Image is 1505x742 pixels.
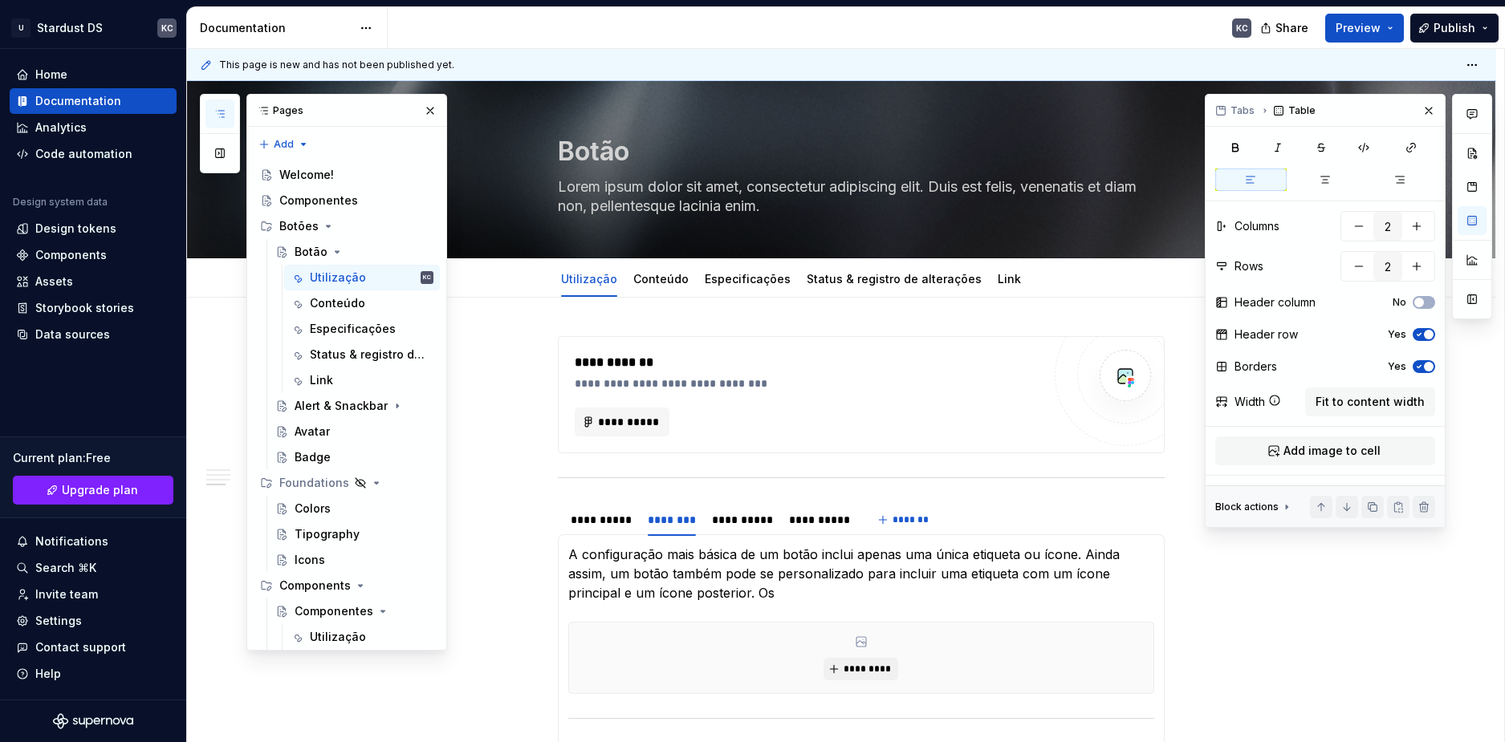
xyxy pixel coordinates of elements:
div: Link [991,262,1027,295]
a: Design tokens [10,216,177,241]
div: Assets [35,274,73,290]
a: Colors [269,496,440,521]
div: Utilização [310,270,366,286]
div: Data sources [35,326,110,343]
div: KC [161,22,173,34]
div: Botão [295,244,327,260]
div: Settings [35,613,82,629]
div: Botões [279,218,319,234]
div: Invite team [35,586,98,602]
div: Design tokens [35,221,116,237]
span: Publish [1434,20,1475,36]
textarea: Botão [555,132,1161,171]
a: Conteúdo [284,290,440,316]
a: Link [998,272,1021,286]
a: Components [10,242,177,268]
button: Share [1252,14,1319,43]
div: Notifications [35,533,108,549]
a: Storybook stories [10,295,177,321]
a: Tipography [269,521,440,547]
a: Badge [269,444,440,470]
div: Code automation [35,146,132,162]
div: Link [310,372,333,388]
div: Documentation [200,20,352,36]
div: Current plan : Free [13,450,173,466]
button: Add [254,133,314,156]
div: Welcome! [279,167,334,183]
button: Preview [1325,14,1404,43]
a: Assets [10,269,177,294]
div: KC [1236,22,1248,34]
div: Components [254,573,440,598]
div: Botões [254,213,440,239]
span: Add [274,138,294,151]
svg: Supernova Logo [53,713,133,729]
div: Utilização [555,262,624,295]
span: Preview [1336,20,1381,36]
div: Design system data [13,196,108,209]
a: Upgrade plan [13,476,173,505]
div: Documentation [35,93,121,109]
a: Status & registro de alterações [284,342,440,367]
div: Conteúdo [310,295,365,311]
a: Avatar [269,419,440,444]
div: Alert & Snackbar [295,398,388,414]
button: Publish [1410,14,1499,43]
a: Settings [10,608,177,634]
button: Help [10,661,177,687]
div: Analytics [35,120,87,136]
div: Componentes [295,603,373,619]
a: UtilizaçãoKC [284,265,440,290]
div: Stardust DS [37,20,103,36]
div: Home [35,67,67,83]
a: Utilização [561,272,617,286]
div: Badge [295,449,331,465]
a: Status & registro de alterações [807,272,982,286]
button: Contact support [10,635,177,660]
span: Upgrade plan [62,482,138,498]
textarea: Lorem ipsum dolor sit amet, consectetur adipiscing elit. Duis est felis, venenatis et diam non, p... [555,174,1161,219]
p: A configuração mais básica de um botão inclui apenas uma única etiqueta ou ícone. Ainda assim, um... [568,545,1154,602]
a: Data sources [10,322,177,347]
a: Componentes [254,188,440,213]
div: Components [35,247,107,263]
a: Alert & Snackbar [269,393,440,419]
a: Botão [269,239,440,265]
a: Componentes [269,598,440,624]
div: Status & registro de alterações [800,262,988,295]
div: Especificações [698,262,797,295]
div: Help [35,666,61,682]
button: Search ⌘K [10,555,177,581]
a: Link [284,367,440,393]
div: Especificações [310,321,396,337]
a: Welcome! [254,162,440,188]
a: Utilização [284,624,440,650]
div: KC [423,270,431,286]
div: Conteúdo [627,262,695,295]
button: UStardust DSKC [3,10,183,45]
div: Colors [295,501,331,517]
a: Icons [269,547,440,573]
a: Documentation [10,88,177,114]
div: U [11,18,31,38]
div: Search ⌘K [35,560,96,576]
div: Status & registro de alterações [310,347,430,363]
a: Especificações [705,272,791,286]
div: Tipography [295,526,360,542]
div: Components [279,578,351,594]
span: Share [1275,20,1308,36]
a: Analytics [10,115,177,140]
div: Storybook stories [35,300,134,316]
a: Invite team [10,582,177,607]
a: Home [10,62,177,87]
div: Avatar [295,424,330,440]
a: Code automation [10,141,177,167]
span: This page is new and has not been published yet. [219,59,454,71]
div: Icons [295,552,325,568]
button: Notifications [10,529,177,554]
div: Contact support [35,639,126,655]
div: Foundations [254,470,440,496]
div: Foundations [279,475,349,491]
div: Utilização [310,629,366,645]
